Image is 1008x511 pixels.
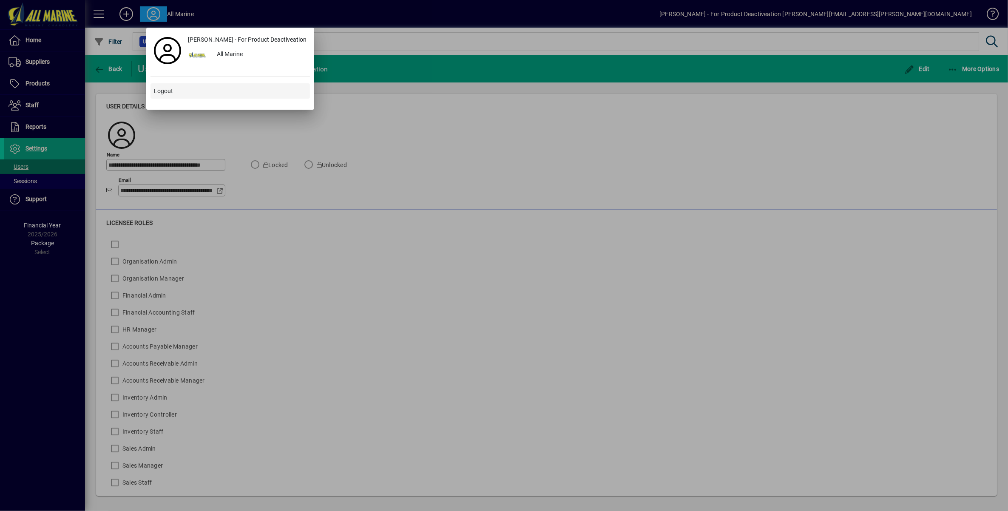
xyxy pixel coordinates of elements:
a: Profile [150,43,185,58]
div: All Marine [210,47,310,62]
span: Logout [154,87,173,96]
button: Logout [150,83,310,99]
button: All Marine [185,47,310,62]
span: [PERSON_NAME] - For Product Deactiveation [188,35,307,44]
a: [PERSON_NAME] - For Product Deactiveation [185,32,310,47]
